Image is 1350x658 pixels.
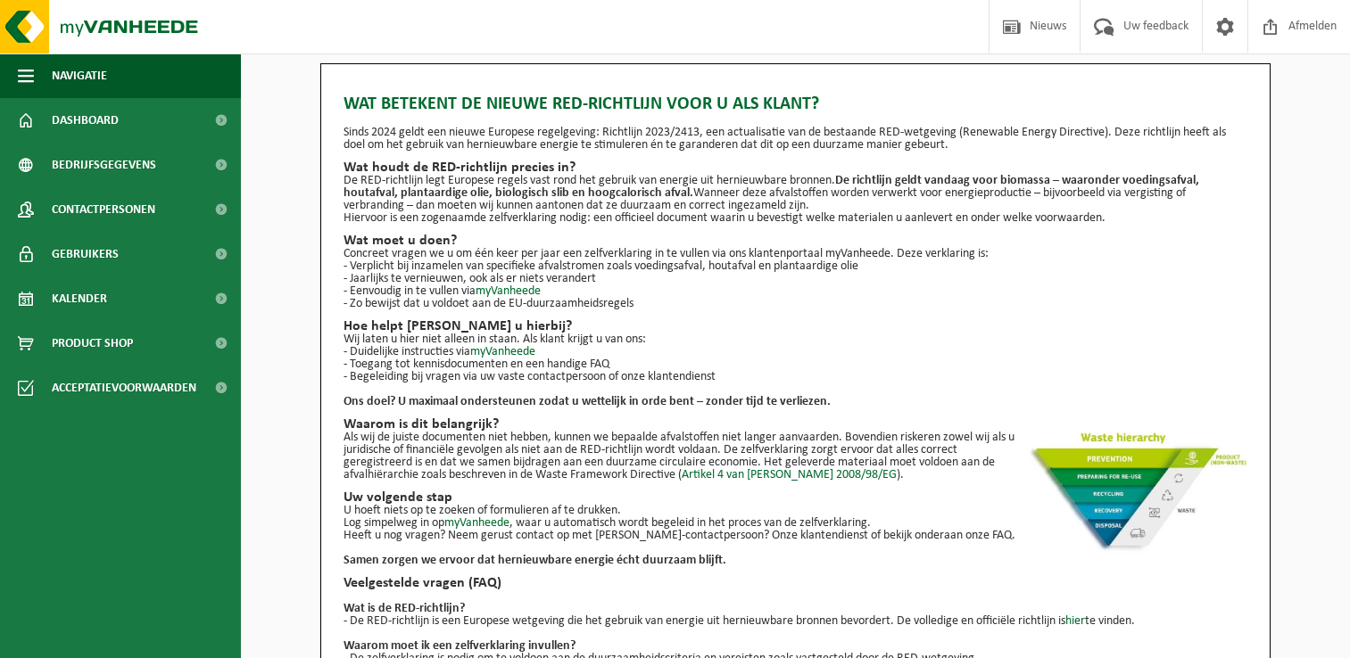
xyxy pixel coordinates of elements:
[344,505,1247,530] p: U hoeft niets op te zoeken of formulieren af te drukken. Log simpelweg in op , waar u automatisch...
[344,298,1247,310] p: - Zo bewijst dat u voldoet aan de EU-duurzaamheidsregels
[344,91,819,118] span: Wat betekent de nieuwe RED-richtlijn voor u als klant?
[52,366,196,410] span: Acceptatievoorwaarden
[344,174,1199,200] strong: De richtlijn geldt vandaag voor biomassa – waaronder voedingsafval, houtafval, plantaardige olie,...
[344,432,1247,481] p: Als wij de juiste documenten niet hebben, kunnen we bepaalde afvalstoffen niet langer aanvaarden....
[344,417,1247,432] h2: Waarom is dit belangrijk?
[344,615,1247,628] p: - De RED-richtlijn is een Europese wetgeving die het gebruik van energie uit hernieuwbare bronnen...
[344,576,1247,590] h2: Veelgestelde vragen (FAQ)
[344,212,1247,225] p: Hiervoor is een zogenaamde zelfverklaring nodig: een officieel document waarin u bevestigt welke ...
[476,284,541,298] a: myVanheede
[344,358,1247,371] p: - Toegang tot kennisdocumenten en een handige FAQ
[344,371,1247,383] p: - Begeleiding bij vragen via uw vaste contactpersoon of onze klantendienst
[444,516,509,530] a: myVanheede
[344,554,726,567] b: Samen zorgen we ervoor dat hernieuwbare energie écht duurzaam blijft.
[1065,614,1085,628] a: hier
[52,321,133,366] span: Product Shop
[344,260,1247,273] p: - Verplicht bij inzamelen van specifieke afvalstromen zoals voedingsafval, houtafval en plantaard...
[344,285,1247,298] p: - Eenvoudig in te vullen via
[470,345,535,358] a: myVanheede
[344,530,1247,542] p: Heeft u nog vragen? Neem gerust contact op met [PERSON_NAME]-contactpersoon? Onze klantendienst o...
[344,273,1247,285] p: - Jaarlijks te vernieuwen, ook als er niets verandert
[344,160,1247,175] h2: Wat houdt de RED-richtlijn precies in?
[344,490,1247,505] h2: Uw volgende stap
[344,248,1247,260] p: Concreet vragen we u om één keer per jaar een zelfverklaring in te vullen via ons klantenportaal ...
[344,319,1247,333] h2: Hoe helpt [PERSON_NAME] u hierbij?
[344,234,1247,248] h2: Wat moet u doen?
[52,98,119,143] span: Dashboard
[344,127,1247,152] p: Sinds 2024 geldt een nieuwe Europese regelgeving: Richtlijn 2023/2413, een actualisatie van de be...
[52,276,107,321] span: Kalender
[52,232,119,276] span: Gebruikers
[344,346,1247,358] p: - Duidelijke instructies via
[52,187,155,232] span: Contactpersonen
[344,602,465,615] b: Wat is de RED-richtlijn?
[344,639,576,653] b: Waarom moet ik een zelfverklaring invullen?
[682,468,897,481] a: Artikel 4 van [PERSON_NAME] 2008/98/EG
[52,143,156,187] span: Bedrijfsgegevens
[344,395,831,408] strong: Ons doel? U maximaal ondersteunen zodat u wettelijk in orde bent – zonder tijd te verliezen.
[344,175,1247,212] p: De RED-richtlijn legt Europese regels vast rond het gebruik van energie uit hernieuwbare bronnen....
[344,333,1247,346] p: Wij laten u hier niet alleen in staan. Als klant krijgt u van ons:
[52,53,107,98] span: Navigatie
